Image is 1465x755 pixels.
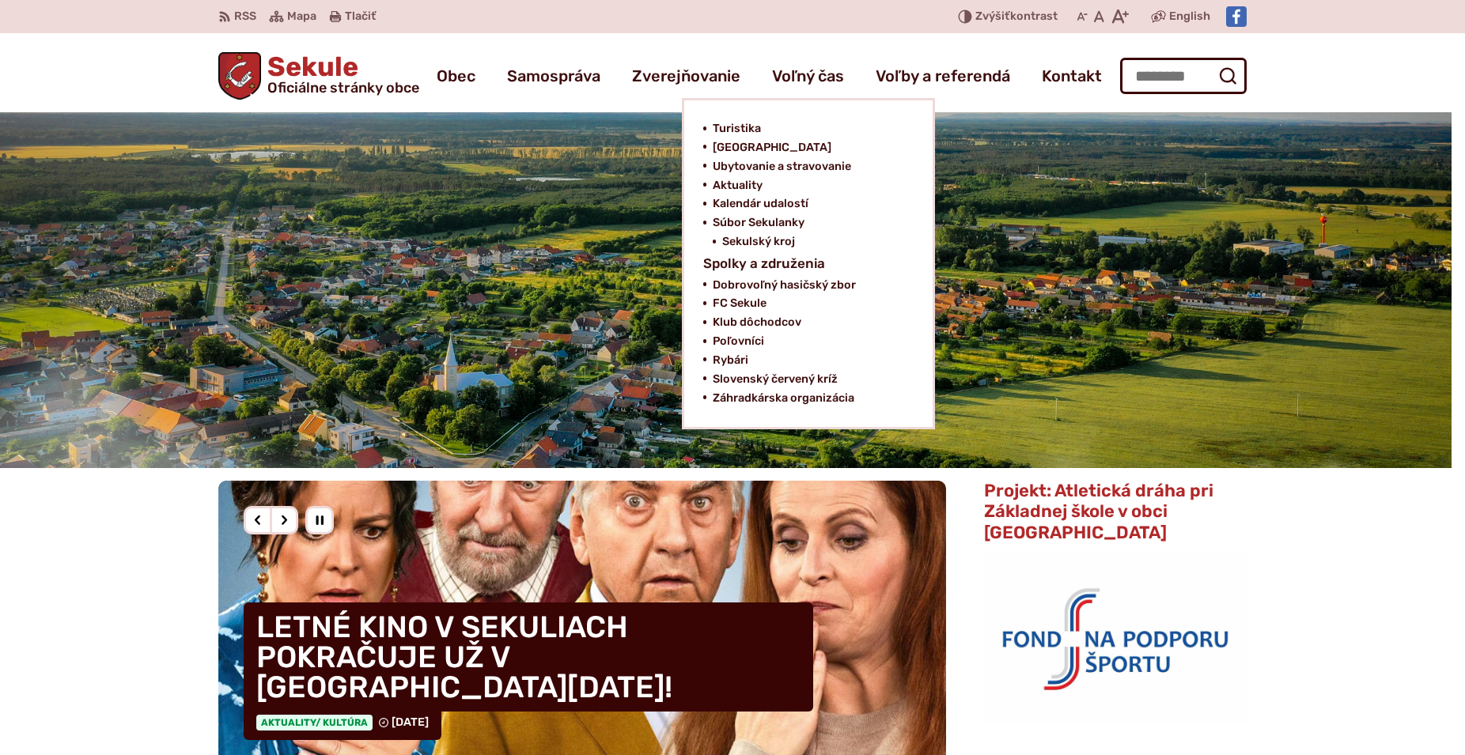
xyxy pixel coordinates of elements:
span: Aktuality [713,176,763,195]
a: Súbor Sekulanky [713,213,893,232]
a: Rybári [713,351,893,370]
a: Sekulský kroj [722,232,903,251]
span: Sekulský kroj [722,232,795,251]
span: kontrast [975,10,1058,24]
a: [GEOGRAPHIC_DATA] [713,138,893,157]
div: Pozastaviť pohyb slajdera [305,506,334,534]
span: Zvýšiť [975,9,1010,23]
a: Slovenský červený kríž [713,370,893,389]
a: Klub dôchodcov [713,313,893,332]
a: English [1166,7,1213,26]
span: RSS [234,7,256,26]
a: Kontakt [1042,54,1102,98]
span: / Kultúra [316,717,368,728]
a: Turistika [713,119,893,138]
span: Dobrovoľný hasičský zbor [713,276,856,295]
span: Záhradkárska organizácia [713,389,854,408]
span: Aktuality [256,715,373,730]
a: Ubytovanie a stravovanie [713,157,893,176]
a: Voľný čas [772,54,844,98]
div: Nasledujúci slajd [270,506,298,534]
span: FC Sekule [713,294,767,313]
a: Spolky a združenia [703,251,874,276]
a: Dobrovoľný hasičský zbor [713,276,893,295]
span: Projekt: Atletická dráha pri Základnej škole v obci [GEOGRAPHIC_DATA] [984,480,1213,543]
a: Logo Sekule, prejsť na domovskú stránku. [218,52,419,100]
img: logo_fnps.png [984,552,1247,723]
span: Klub dôchodcov [713,313,801,332]
span: Tlačiť [345,10,376,24]
span: [GEOGRAPHIC_DATA] [713,138,831,157]
h1: Sekule [261,54,419,95]
span: Oficiálne stránky obce [267,81,419,95]
span: Rybári [713,351,748,370]
img: Prejsť na Facebook stránku [1226,6,1247,27]
span: Ubytovanie a stravovanie [713,157,851,176]
a: Poľovníci [713,332,893,351]
span: Súbor Sekulanky [713,213,804,232]
span: Turistika [713,119,761,138]
a: Aktuality [713,176,893,195]
img: Prejsť na domovskú stránku [218,52,261,100]
a: Samospráva [507,54,600,98]
div: Predošlý slajd [244,506,272,534]
a: Kalendár udalostí [713,194,893,213]
a: FC Sekule [713,294,893,313]
span: [DATE] [392,715,429,729]
h4: LETNÉ KINO V SEKULIACH POKRAČUJE UŽ V [GEOGRAPHIC_DATA][DATE]! [244,602,813,712]
span: Poľovníci [713,332,764,351]
span: English [1169,7,1210,26]
a: Zverejňovanie [632,54,740,98]
span: Slovenský červený kríž [713,370,838,389]
a: Obec [437,54,475,98]
span: Mapa [287,7,316,26]
a: Voľby a referendá [876,54,1010,98]
a: Záhradkárska organizácia [713,389,893,408]
span: Kalendár udalostí [713,194,808,213]
span: Spolky a združenia [703,251,825,276]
